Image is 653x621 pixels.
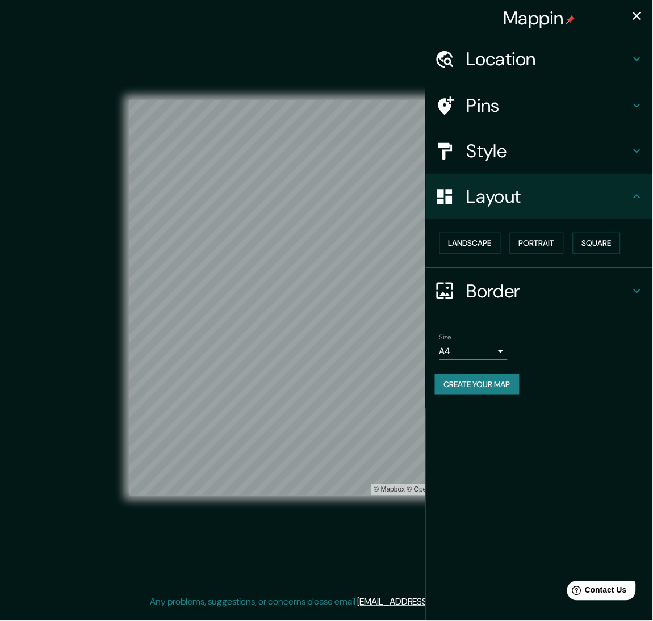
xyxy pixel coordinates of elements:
[467,185,630,208] h4: Layout
[510,233,564,254] button: Portrait
[439,342,508,360] div: A4
[129,100,525,496] canvas: Map
[439,233,501,254] button: Landscape
[426,83,653,128] div: Pins
[467,140,630,162] h4: Style
[407,486,462,494] a: OpenStreetMap
[467,94,630,117] h4: Pins
[439,332,451,342] label: Size
[435,374,520,395] button: Create your map
[467,280,630,303] h4: Border
[426,268,653,314] div: Border
[150,595,499,609] p: Any problems, suggestions, or concerns please email .
[357,596,497,608] a: [EMAIL_ADDRESS][DOMAIN_NAME]
[504,7,576,30] h4: Mappin
[374,486,405,494] a: Mapbox
[426,36,653,82] div: Location
[566,15,575,24] img: pin-icon.png
[552,577,641,609] iframe: Help widget launcher
[426,128,653,174] div: Style
[573,233,621,254] button: Square
[467,48,630,70] h4: Location
[426,174,653,219] div: Layout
